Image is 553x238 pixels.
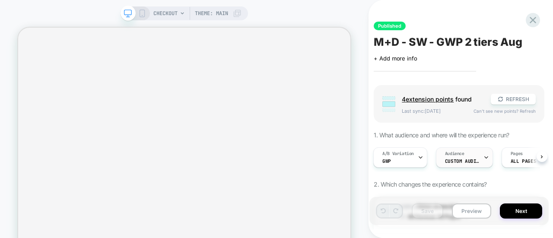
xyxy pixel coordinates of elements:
[402,108,465,114] span: Last sync: [DATE]
[500,203,542,219] button: Next
[153,6,178,20] span: CHECKOUT
[402,95,482,103] span: found
[511,151,523,157] span: Pages
[452,203,491,219] button: Preview
[195,6,228,20] span: Theme: MAIN
[374,181,486,188] span: 2. Which changes the experience contains?
[402,95,454,103] span: 4 extension point s
[445,158,480,164] span: Custom Audience
[412,203,443,219] button: Save
[374,35,522,48] span: M+D - SW - GWP 2 tiers Aug
[374,22,406,30] span: Published
[474,108,536,114] span: Can't see new points? Refresh
[491,94,536,105] button: REFRESH
[511,158,536,164] span: ALL PAGES
[374,55,417,62] span: + Add more info
[374,131,509,139] span: 1. What audience and where will the experience run?
[382,151,414,157] span: A/B Variation
[382,158,391,164] span: Gwp
[445,151,464,157] span: Audience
